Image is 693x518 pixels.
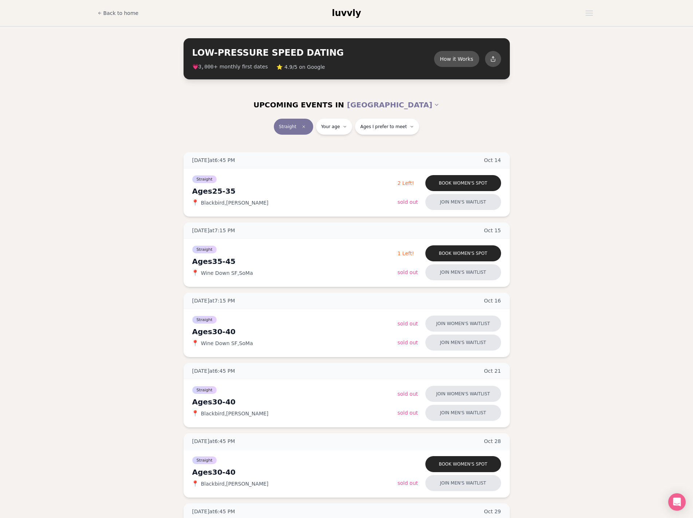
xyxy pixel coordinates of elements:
[192,297,235,304] span: [DATE] at 7:15 PM
[316,119,353,135] button: Your age
[484,227,501,234] span: Oct 15
[484,297,501,304] span: Oct 16
[201,199,269,206] span: Blackbird , [PERSON_NAME]
[201,269,253,277] span: Wine Down SF , SoMa
[192,270,198,276] span: 📍
[192,340,198,346] span: 📍
[103,9,139,17] span: Back to home
[425,456,501,472] button: Book women's spot
[192,175,217,183] span: Straight
[398,269,418,275] span: Sold Out
[355,119,419,135] button: Ages I prefer to meet
[398,410,418,416] span: Sold Out
[583,8,596,19] button: Open menu
[434,51,479,67] button: How it Works
[321,124,340,130] span: Your age
[192,157,235,164] span: [DATE] at 6:45 PM
[668,493,686,511] div: Open Intercom Messenger
[398,340,418,345] span: Sold Out
[425,175,501,191] button: Book women's spot
[276,63,325,71] span: ⭐ 4.9/5 on Google
[192,508,235,515] span: [DATE] at 6:45 PM
[398,250,414,256] span: 1 Left!
[201,340,253,347] span: Wine Down SF , SoMa
[425,386,501,402] button: Join women's waitlist
[192,227,235,234] span: [DATE] at 7:15 PM
[201,410,269,417] span: Blackbird , [PERSON_NAME]
[192,481,198,487] span: 📍
[332,7,361,19] a: luvvly
[98,6,139,20] a: Back to home
[425,245,501,261] button: Book women's spot
[192,316,217,324] span: Straight
[192,367,235,375] span: [DATE] at 6:45 PM
[192,256,398,266] div: Ages 35-45
[192,63,268,71] span: 💗 + monthly first dates
[484,438,501,445] span: Oct 28
[425,316,501,332] button: Join women's waitlist
[425,264,501,280] button: Join men's waitlist
[484,367,501,375] span: Oct 21
[192,327,398,337] div: Ages 30-40
[347,97,440,113] button: [GEOGRAPHIC_DATA]
[484,157,501,164] span: Oct 14
[425,194,501,210] button: Join men's waitlist
[274,119,313,135] button: StraightClear event type filter
[360,124,407,130] span: Ages I prefer to meet
[192,47,434,59] h2: LOW-PRESSURE SPEED DATING
[192,386,217,394] span: Straight
[192,438,235,445] span: [DATE] at 6:45 PM
[299,122,308,131] span: Clear event type filter
[192,456,217,464] span: Straight
[425,475,501,491] button: Join men's waitlist
[398,480,418,486] span: Sold Out
[192,397,398,407] div: Ages 30-40
[192,186,398,196] div: Ages 25-35
[398,321,418,327] span: Sold Out
[192,200,198,206] span: 📍
[398,199,418,205] span: Sold Out
[484,508,501,515] span: Oct 29
[425,405,501,421] button: Join men's waitlist
[201,480,269,487] span: Blackbird , [PERSON_NAME]
[192,467,398,477] div: Ages 30-40
[398,391,418,397] span: Sold Out
[398,180,414,186] span: 2 Left!
[279,124,296,130] span: Straight
[425,335,501,351] button: Join men's waitlist
[332,8,361,18] span: luvvly
[192,246,217,253] span: Straight
[253,100,344,110] span: UPCOMING EVENTS IN
[198,64,214,70] span: 3,000
[192,411,198,416] span: 📍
